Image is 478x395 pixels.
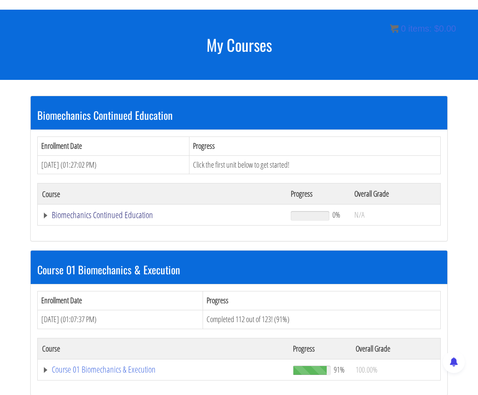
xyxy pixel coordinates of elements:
span: items: [408,24,432,33]
bdi: 0.00 [434,24,456,33]
th: Enrollment Date [38,291,203,310]
th: Course [38,183,286,205]
h3: Biomechanics Continued Education [37,109,441,121]
th: Progress [289,338,351,359]
th: Progress [203,291,440,310]
td: Completed 112 out of 123! (91%) [203,310,440,329]
th: Overall Grade [351,338,441,359]
th: Progress [189,136,440,155]
img: icon11.png [390,24,399,33]
th: Enrollment Date [38,136,189,155]
th: Progress [286,183,350,205]
a: Biomechanics Continued Education [42,211,282,219]
h3: Course 01 Biomechanics & Execution [37,264,441,275]
td: Click the first unit below to get started! [189,155,440,174]
a: 0 items: $0.00 [390,24,456,33]
span: 91% [334,365,345,374]
td: 100.00% [351,359,441,380]
span: $ [434,24,439,33]
th: Overall Grade [350,183,440,205]
td: [DATE] (01:07:37 PM) [38,310,203,329]
span: 0% [332,210,340,219]
td: [DATE] (01:27:02 PM) [38,155,189,174]
th: Course [38,338,289,359]
td: N/A [350,205,440,226]
a: Course 01 Biomechanics & Execution [42,365,284,374]
span: 0 [401,24,406,33]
